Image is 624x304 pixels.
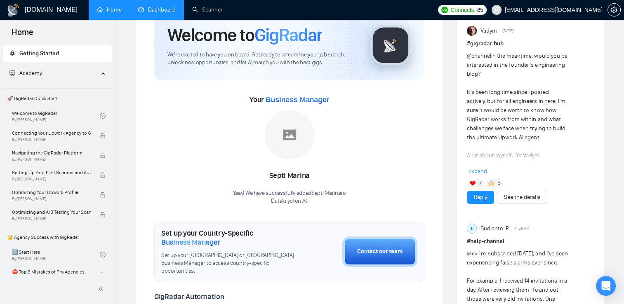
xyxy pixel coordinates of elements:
[265,110,314,159] img: placeholder.png
[494,7,499,13] span: user
[441,7,448,13] img: upwork-logo.png
[12,196,91,201] span: By [PERSON_NAME]
[100,113,106,119] span: check-circle
[502,27,513,35] span: [DATE]
[161,238,220,247] span: Business Manager
[9,50,15,56] span: rocket
[100,212,106,217] span: lock
[19,50,59,57] span: Getting Started
[469,168,487,175] span: Expand
[100,192,106,198] span: lock
[477,5,483,14] span: 85
[357,247,403,256] div: Contact our team
[5,26,40,44] span: Home
[97,6,122,13] a: homeHome
[450,5,475,14] span: Connects:
[497,191,547,204] button: See the details
[488,180,494,186] img: 🙌
[161,252,301,275] span: Set up your [GEOGRAPHIC_DATA] or [GEOGRAPHIC_DATA] Business Manager to access country-specific op...
[100,172,106,178] span: lock
[100,152,106,158] span: lock
[12,137,91,142] span: By [PERSON_NAME]
[467,224,476,233] div: BI
[12,188,91,196] span: Optimizing Your Upwork Profile
[192,6,223,13] a: searchScanner
[100,133,106,138] span: lock
[7,4,20,17] img: logo
[12,157,91,162] span: By [PERSON_NAME]
[9,70,42,77] span: Academy
[479,179,482,187] span: 7
[4,229,111,246] span: 👑 Agency Success with GigRadar
[470,180,476,186] img: ❤️
[467,52,491,59] span: @channel
[12,208,91,216] span: Optimizing and A/B Testing Your Scanner for Better Results
[596,276,616,296] div: Open Intercom Messenger
[9,70,15,76] span: fund-projection-screen
[12,129,91,137] span: Connecting Your Upwork Agency to GigRadar
[266,96,329,104] span: Business Manager
[233,169,346,183] div: Septi Marina
[504,193,540,202] a: See the details
[250,95,329,104] span: Your
[254,24,322,46] span: GigRadar
[12,246,100,264] a: 1️⃣ Start HereBy[PERSON_NAME]
[12,268,91,276] span: ⛔ Top 3 Mistakes of Pro Agencies
[138,6,176,13] a: dashboardDashboard
[480,26,497,35] span: Vadym
[514,225,530,232] span: 11:56 AM
[233,197,346,205] p: Datakrypton AI .
[167,51,357,67] span: We're excited to have you on board. Get ready to streamline your job search, unlock new opportuni...
[3,45,112,62] li: Getting Started
[497,179,501,187] span: 5
[467,191,494,204] button: Reply
[98,285,106,293] span: double-left
[233,189,346,205] div: Yaay! We have successfully added Septi Marina to
[12,216,91,221] span: By [PERSON_NAME]
[480,224,509,233] span: Budianto IP
[100,252,106,257] span: check-circle
[12,107,100,125] a: Welcome to GigRadarBy[PERSON_NAME]
[161,229,301,247] h1: Set up your Country-Specific
[12,177,91,182] span: By [PERSON_NAME]
[12,168,91,177] span: Setting Up Your First Scanner and Auto-Bidder
[467,26,477,36] img: Vadym
[4,90,111,107] span: 🚀 GigRadar Quick Start
[467,237,594,246] h1: # help-channel
[608,3,621,16] button: setting
[12,149,91,157] span: Navigating the GigRadar Platform
[370,25,411,66] img: gigradar-logo.png
[19,70,42,77] span: Academy
[474,193,487,202] a: Reply
[100,271,106,277] span: lock
[467,39,594,48] h1: # gigradar-hub
[154,292,224,301] span: GigRadar Automation
[342,236,417,267] button: Contact our team
[167,24,322,46] h1: Welcome to
[608,7,621,13] a: setting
